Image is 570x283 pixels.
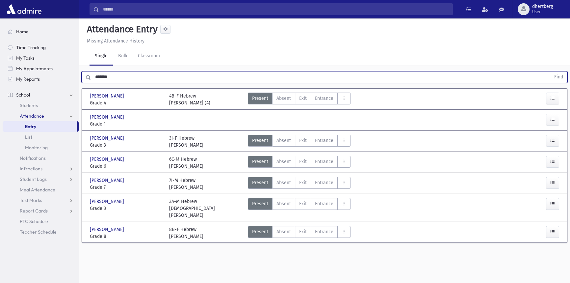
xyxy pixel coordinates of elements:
[550,71,567,83] button: Find
[16,29,29,35] span: Home
[3,227,79,237] a: Teacher Schedule
[16,66,53,71] span: My Appointments
[90,226,125,233] span: [PERSON_NAME]
[3,163,79,174] a: Infractions
[113,47,133,66] a: Bulk
[248,177,350,191] div: AttTypes
[252,158,268,165] span: Present
[16,55,35,61] span: My Tasks
[169,226,203,240] div: 8B-F Hebrew [PERSON_NAME]
[315,137,333,144] span: Entrance
[84,24,158,35] h5: Attendance Entry
[248,198,350,219] div: AttTypes
[299,95,307,102] span: Exit
[252,95,268,102] span: Present
[169,135,203,149] div: 3I-F Hebrew [PERSON_NAME]
[90,114,125,121] span: [PERSON_NAME]
[169,198,242,219] div: 3A-M Hebrew [DEMOGRAPHIC_DATA][PERSON_NAME]
[25,124,36,129] span: Entry
[90,93,125,99] span: [PERSON_NAME]
[20,229,57,235] span: Teacher Schedule
[25,145,48,151] span: Monitoring
[248,226,350,240] div: AttTypes
[276,95,291,102] span: Absent
[276,200,291,207] span: Absent
[20,176,47,182] span: Student Logs
[20,187,55,193] span: Meal Attendance
[3,206,79,216] a: Report Cards
[315,158,333,165] span: Entrance
[3,42,79,53] a: Time Tracking
[532,4,553,9] span: dherzberg
[20,113,44,119] span: Attendance
[3,121,77,132] a: Entry
[3,195,79,206] a: Test Marks
[3,26,79,37] a: Home
[299,228,307,235] span: Exit
[133,47,165,66] a: Classroom
[90,47,113,66] a: Single
[5,3,43,16] img: AdmirePro
[532,9,553,14] span: User
[90,233,163,240] span: Grade 8
[299,137,307,144] span: Exit
[3,100,79,111] a: Students
[90,156,125,163] span: [PERSON_NAME]
[20,155,46,161] span: Notifications
[276,137,291,144] span: Absent
[90,121,163,127] span: Grade 1
[90,99,163,106] span: Grade 4
[3,184,79,195] a: Meal Attendance
[3,74,79,84] a: My Reports
[315,95,333,102] span: Entrance
[25,134,32,140] span: List
[99,3,453,15] input: Search
[90,135,125,142] span: [PERSON_NAME]
[3,111,79,121] a: Attendance
[248,135,350,149] div: AttTypes
[3,132,79,142] a: List
[169,93,210,106] div: 4B-F Hebrew [PERSON_NAME] (4)
[276,228,291,235] span: Absent
[90,184,163,191] span: Grade 7
[252,200,268,207] span: Present
[20,102,38,108] span: Students
[252,179,268,186] span: Present
[3,174,79,184] a: Student Logs
[90,177,125,184] span: [PERSON_NAME]
[315,228,333,235] span: Entrance
[20,197,42,203] span: Test Marks
[16,92,30,98] span: School
[276,179,291,186] span: Absent
[315,179,333,186] span: Entrance
[87,38,144,44] u: Missing Attendance History
[248,156,350,170] div: AttTypes
[90,205,163,212] span: Grade 3
[20,166,42,172] span: Infractions
[84,38,144,44] a: Missing Attendance History
[90,142,163,149] span: Grade 3
[299,200,307,207] span: Exit
[315,200,333,207] span: Entrance
[90,198,125,205] span: [PERSON_NAME]
[20,218,48,224] span: PTC Schedule
[3,63,79,74] a: My Appointments
[20,208,48,214] span: Report Cards
[299,158,307,165] span: Exit
[3,142,79,153] a: Monitoring
[252,228,268,235] span: Present
[3,90,79,100] a: School
[248,93,350,106] div: AttTypes
[169,177,203,191] div: 7I-M Hebrew [PERSON_NAME]
[3,53,79,63] a: My Tasks
[252,137,268,144] span: Present
[169,156,203,170] div: 6C-M Hebrew [PERSON_NAME]
[276,158,291,165] span: Absent
[90,163,163,170] span: Grade 6
[299,179,307,186] span: Exit
[3,153,79,163] a: Notifications
[3,216,79,227] a: PTC Schedule
[16,44,46,50] span: Time Tracking
[16,76,40,82] span: My Reports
